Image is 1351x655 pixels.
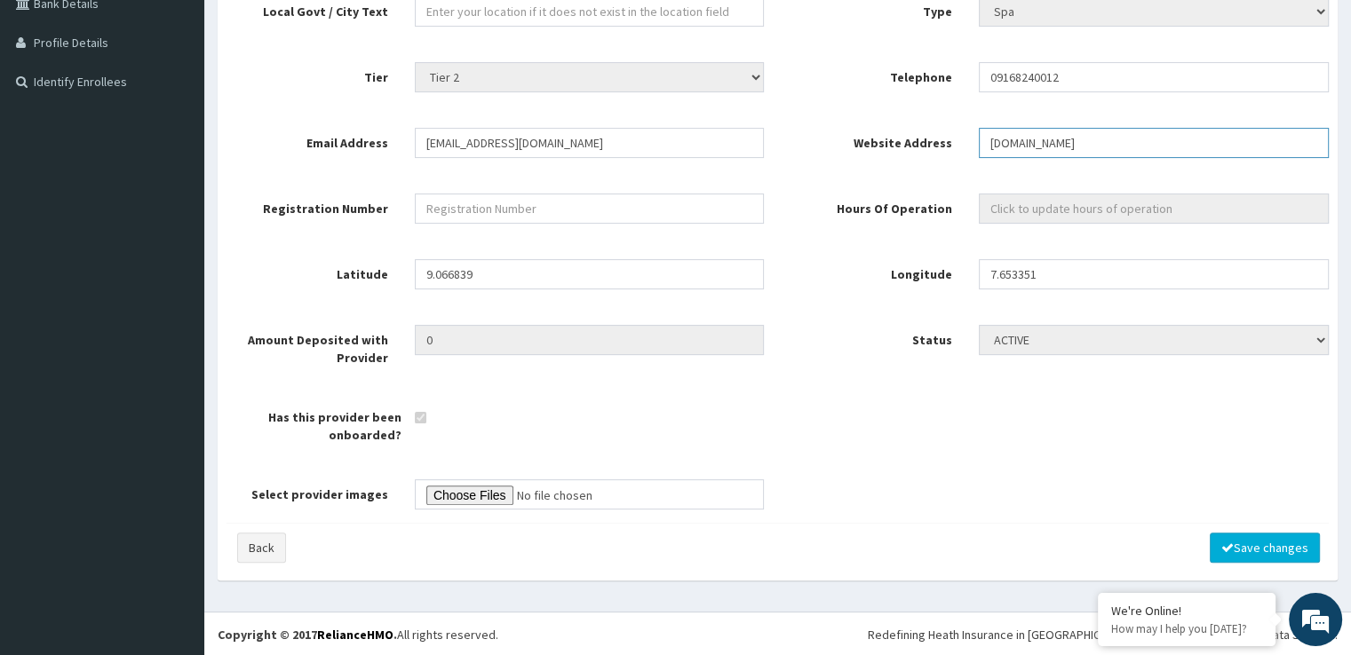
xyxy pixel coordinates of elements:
div: Redefining Heath Insurance in [GEOGRAPHIC_DATA] using Telemedicine and Data Science! [868,626,1338,643]
a: Back [237,533,286,563]
label: Email Address [213,128,401,152]
input: Select provider images [415,479,765,509]
textarea: Type your message and hit 'Enter' [9,453,338,515]
input: Longitude [979,259,1329,289]
input: Website Address [979,128,1329,158]
label: Telephone [777,62,966,86]
img: d_794563401_company_1708531726252_794563401 [33,89,72,133]
input: Latitude [415,259,765,289]
label: Registration Number [213,193,401,217]
input: Click to update hours of operation [979,193,1329,224]
label: Longitude [777,259,966,283]
div: Chat with us now [92,99,298,122]
input: Telephone [979,62,1329,92]
label: Website Address [777,128,966,152]
input: Amount Deposited with Provider [415,325,765,355]
label: Hours Of Operation [777,193,966,217]
input: Email Address [415,128,765,158]
strong: Has this provider been onboarded? [268,409,401,443]
label: Amount Deposited with Provider [213,325,401,367]
input: Registration Number [415,193,765,224]
span: We're online! [103,208,245,387]
label: Status [777,325,966,349]
p: How may I help you today? [1111,621,1262,636]
a: RelianceHMO [317,627,393,643]
label: Tier [213,62,401,86]
label: Select provider images [213,479,401,503]
label: Latitude [213,259,401,283]
button: Save changes [1210,533,1320,563]
div: We're Online! [1111,603,1262,619]
strong: Copyright © 2017 . [218,627,397,643]
div: Minimize live chat window [291,9,334,51]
